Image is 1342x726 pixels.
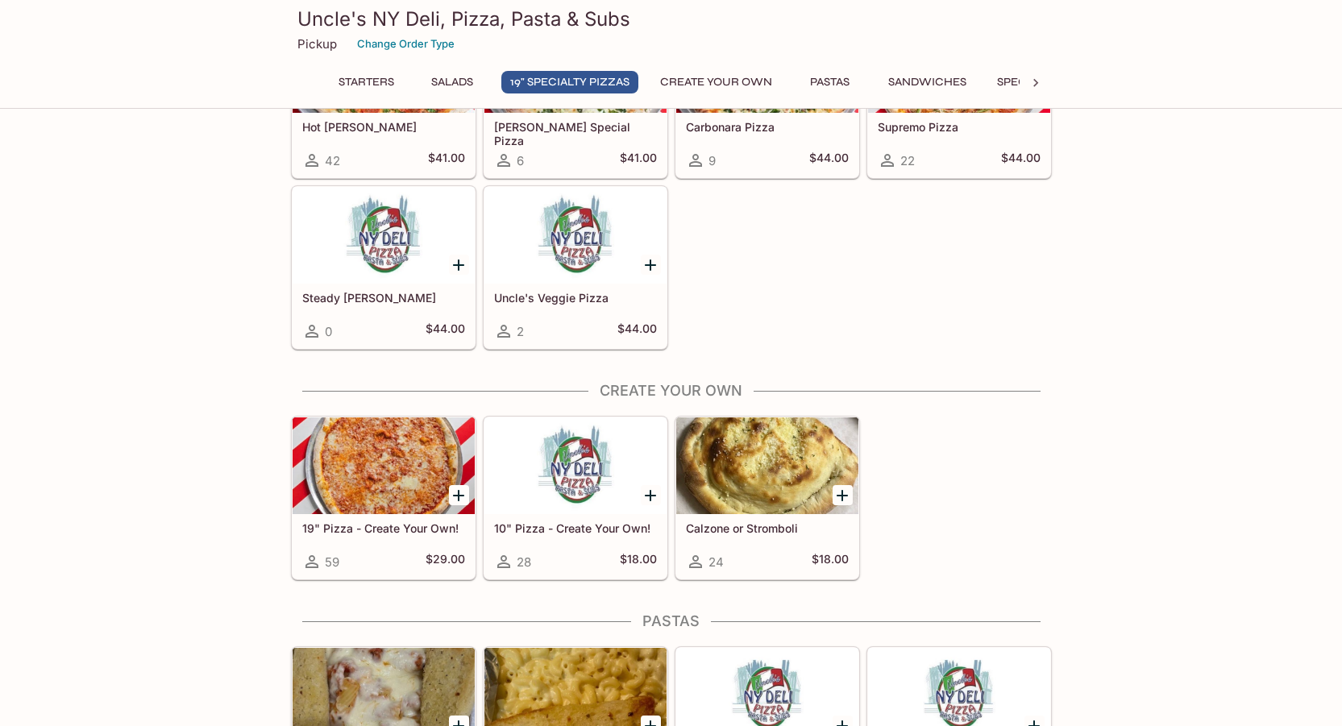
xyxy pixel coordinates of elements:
button: Add 19" Pizza - Create Your Own! [449,485,469,505]
button: Add Calzone or Stromboli [833,485,853,505]
h5: $18.00 [620,552,657,571]
h5: $41.00 [620,151,657,170]
h5: $18.00 [812,552,849,571]
div: Supremo Pizza [868,16,1050,113]
h5: 19" Pizza - Create Your Own! [302,521,465,535]
div: 19" Pizza - Create Your Own! [293,417,475,514]
button: Salads [416,71,488,93]
span: 9 [708,153,716,168]
h5: $29.00 [426,552,465,571]
a: 19" Pizza - Create Your Own!59$29.00 [292,417,476,579]
button: Starters [330,71,403,93]
button: Specialty Hoagies [988,71,1119,93]
h5: Steady [PERSON_NAME] [302,291,465,305]
div: Carbonara Pizza [676,16,858,113]
a: Steady [PERSON_NAME]0$44.00 [292,186,476,349]
button: Add Steady Eddie Pizza [449,255,469,275]
span: 22 [900,153,915,168]
button: Sandwiches [879,71,975,93]
h5: Hot [PERSON_NAME] [302,120,465,134]
div: Butch Special Pizza [484,16,667,113]
span: 2 [517,324,524,339]
span: 0 [325,324,332,339]
h5: $44.00 [809,151,849,170]
h5: Carbonara Pizza [686,120,849,134]
div: Calzone or Stromboli [676,417,858,514]
a: 10" Pizza - Create Your Own!28$18.00 [484,417,667,579]
span: 59 [325,554,339,570]
div: Hot Jimmy Pizza [293,16,475,113]
a: Calzone or Stromboli24$18.00 [675,417,859,579]
h5: $44.00 [1001,151,1041,170]
button: Pastas [794,71,866,93]
h4: Create Your Own [291,382,1052,400]
button: Add 10" Pizza - Create Your Own! [641,485,661,505]
button: Create Your Own [651,71,781,93]
h5: Uncle's Veggie Pizza [494,291,657,305]
h5: $41.00 [428,151,465,170]
span: 28 [517,554,531,570]
h5: Supremo Pizza [878,120,1041,134]
span: 6 [517,153,524,168]
div: Steady Eddie Pizza [293,187,475,284]
button: 19" Specialty Pizzas [501,71,638,93]
p: Pickup [297,36,337,52]
a: Uncle's Veggie Pizza2$44.00 [484,186,667,349]
h5: Calzone or Stromboli [686,521,849,535]
span: 24 [708,554,724,570]
h3: Uncle's NY Deli, Pizza, Pasta & Subs [297,6,1045,31]
h5: 10" Pizza - Create Your Own! [494,521,657,535]
span: 42 [325,153,340,168]
button: Add Uncle's Veggie Pizza [641,255,661,275]
h4: Pastas [291,612,1052,630]
div: 10" Pizza - Create Your Own! [484,417,667,514]
div: Uncle's Veggie Pizza [484,187,667,284]
button: Change Order Type [350,31,462,56]
h5: [PERSON_NAME] Special Pizza [494,120,657,147]
h5: $44.00 [617,322,657,341]
h5: $44.00 [426,322,465,341]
